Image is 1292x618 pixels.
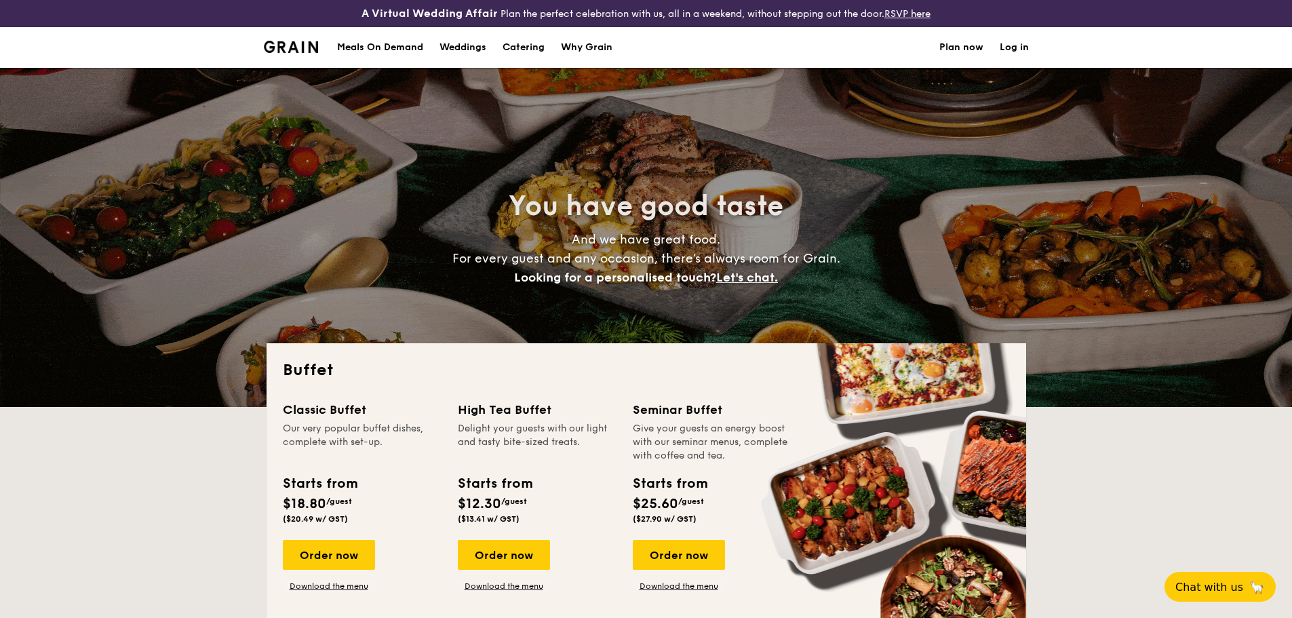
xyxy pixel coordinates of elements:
[458,581,550,592] a: Download the menu
[633,496,678,512] span: $25.60
[283,360,1010,381] h2: Buffet
[439,27,486,68] div: Weddings
[458,514,520,524] span: ($13.41 w/ GST)
[264,41,319,53] a: Logotype
[553,27,621,68] a: Why Grain
[884,8,931,20] a: RSVP here
[361,5,498,22] h4: A Virtual Wedding Affair
[283,540,375,570] div: Order now
[514,270,716,285] span: Looking for a personalised touch?
[633,422,791,463] div: Give your guests an energy boost with our seminar menus, complete with coffee and tea.
[494,27,553,68] a: Catering
[633,474,707,494] div: Starts from
[509,190,783,223] span: You have good taste
[458,422,616,463] div: Delight your guests with our light and tasty bite-sized treats.
[458,474,532,494] div: Starts from
[939,27,983,68] a: Plan now
[458,400,616,419] div: High Tea Buffet
[329,27,431,68] a: Meals On Demand
[283,422,442,463] div: Our very popular buffet dishes, complete with set-up.
[326,497,352,506] span: /guest
[283,400,442,419] div: Classic Buffet
[716,270,778,285] span: Let's chat.
[503,27,545,68] h1: Catering
[431,27,494,68] a: Weddings
[1000,27,1029,68] a: Log in
[452,232,840,285] span: And we have great food. For every guest and any occasion, there’s always room for Grain.
[1249,579,1265,595] span: 🦙
[633,514,697,524] span: ($27.90 w/ GST)
[1164,572,1276,602] button: Chat with us🦙
[283,514,348,524] span: ($20.49 w/ GST)
[283,474,357,494] div: Starts from
[561,27,612,68] div: Why Grain
[337,27,423,68] div: Meals On Demand
[264,41,319,53] img: Grain
[1175,581,1243,594] span: Chat with us
[458,496,501,512] span: $12.30
[256,5,1037,22] div: Plan the perfect celebration with us, all in a weekend, without stepping out the door.
[501,497,527,506] span: /guest
[678,497,704,506] span: /guest
[283,496,326,512] span: $18.80
[283,581,375,592] a: Download the menu
[633,540,725,570] div: Order now
[458,540,550,570] div: Order now
[633,581,725,592] a: Download the menu
[633,400,791,419] div: Seminar Buffet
